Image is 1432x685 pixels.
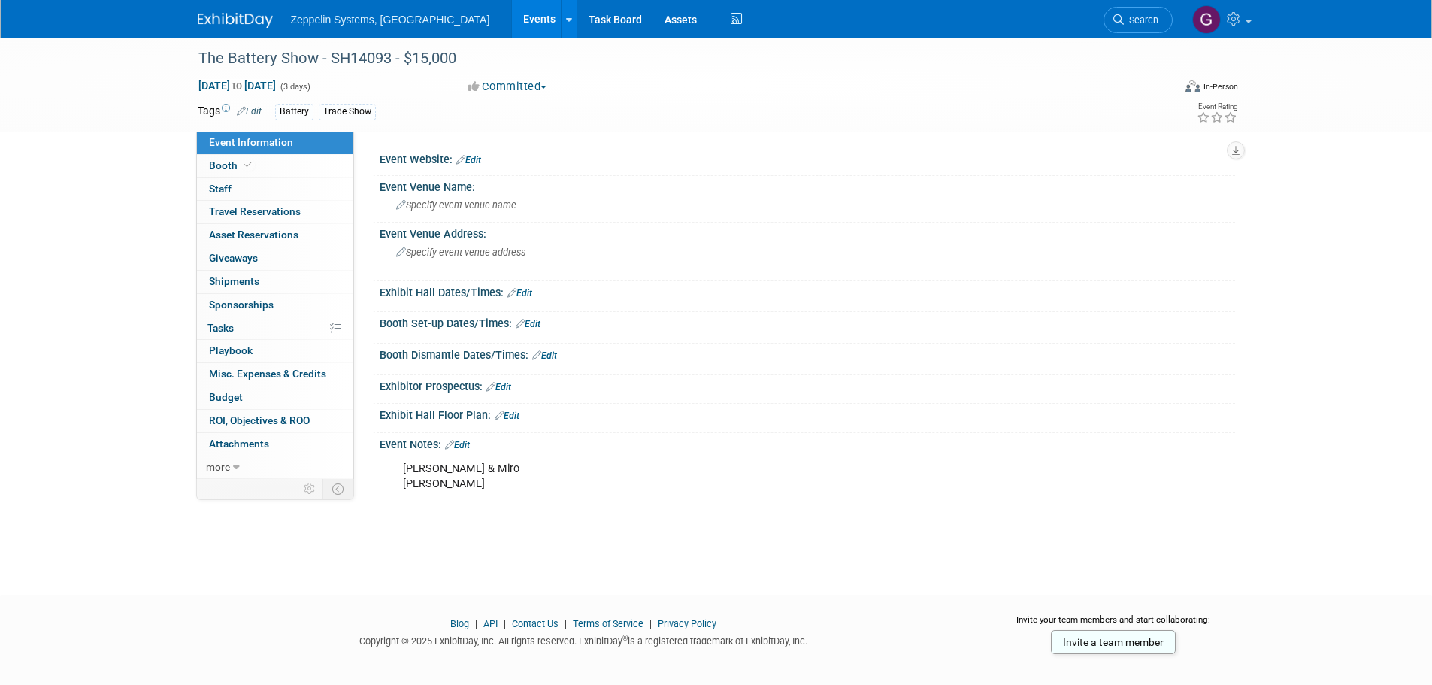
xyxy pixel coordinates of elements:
[206,461,230,473] span: more
[197,247,353,270] a: Giveaways
[1124,14,1158,26] span: Search
[456,155,481,165] a: Edit
[1084,78,1239,101] div: Event Format
[322,479,353,499] td: Toggle Event Tabs
[198,13,273,28] img: ExhibitDay
[445,440,470,450] a: Edit
[197,155,353,177] a: Booth
[198,103,262,120] td: Tags
[209,438,269,450] span: Attachments
[992,614,1235,636] div: Invite your team members and start collaborating:
[193,45,1150,72] div: The Battery Show - SH14093 - $15,000
[297,479,323,499] td: Personalize Event Tab Strip
[1104,7,1173,33] a: Search
[197,363,353,386] a: Misc. Expenses & Credits
[380,223,1235,241] div: Event Venue Address:
[380,404,1235,423] div: Exhibit Hall Floor Plan:
[622,634,628,642] sup: ®
[197,178,353,201] a: Staff
[380,148,1235,168] div: Event Website:
[495,411,519,421] a: Edit
[197,340,353,362] a: Playbook
[380,433,1235,453] div: Event Notes:
[658,618,716,629] a: Privacy Policy
[237,106,262,117] a: Edit
[197,433,353,456] a: Attachments
[197,132,353,154] a: Event Information
[532,350,557,361] a: Edit
[209,183,232,195] span: Staff
[209,391,243,403] span: Budget
[207,322,234,334] span: Tasks
[396,199,516,211] span: Specify event venue name
[209,205,301,217] span: Travel Reservations
[209,414,310,426] span: ROI, Objectives & ROO
[197,386,353,409] a: Budget
[209,368,326,380] span: Misc. Expenses & Credits
[380,281,1235,301] div: Exhibit Hall Dates/Times:
[463,79,553,95] button: Committed
[471,618,481,629] span: |
[380,312,1235,332] div: Booth Set-up Dates/Times:
[512,618,559,629] a: Contact Us
[380,344,1235,363] div: Booth Dismantle Dates/Times:
[1203,81,1238,92] div: In-Person
[275,104,313,120] div: Battery
[197,271,353,293] a: Shipments
[197,456,353,479] a: more
[230,80,244,92] span: to
[516,319,540,329] a: Edit
[396,247,525,258] span: Specify event venue address
[380,176,1235,195] div: Event Venue Name:
[500,618,510,629] span: |
[197,410,353,432] a: ROI, Objectives & ROO
[1192,5,1221,34] img: Genevieve Dewald
[392,454,1070,499] div: [PERSON_NAME] & Miro [PERSON_NAME]
[279,82,310,92] span: (3 days)
[209,299,274,311] span: Sponsorships
[1051,630,1176,654] a: Invite a team member
[291,14,490,26] span: Zeppelin Systems, [GEOGRAPHIC_DATA]
[573,618,643,629] a: Terms of Service
[1185,80,1200,92] img: Format-Inperson.png
[507,288,532,299] a: Edit
[380,375,1235,395] div: Exhibitor Prospectus:
[486,382,511,393] a: Edit
[209,136,293,148] span: Event Information
[209,344,253,356] span: Playbook
[450,618,469,629] a: Blog
[197,224,353,247] a: Asset Reservations
[197,201,353,223] a: Travel Reservations
[209,229,298,241] span: Asset Reservations
[197,294,353,317] a: Sponsorships
[209,275,259,287] span: Shipments
[209,159,255,171] span: Booth
[198,631,970,648] div: Copyright © 2025 ExhibitDay, Inc. All rights reserved. ExhibitDay is a registered trademark of Ex...
[198,79,277,92] span: [DATE] [DATE]
[197,317,353,340] a: Tasks
[209,252,258,264] span: Giveaways
[561,618,571,629] span: |
[319,104,376,120] div: Trade Show
[646,618,655,629] span: |
[1197,103,1237,111] div: Event Rating
[483,618,498,629] a: API
[244,161,252,169] i: Booth reservation complete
